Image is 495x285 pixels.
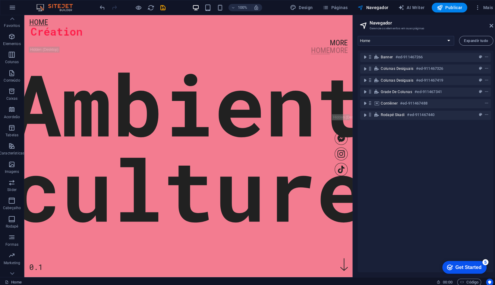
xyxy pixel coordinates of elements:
[359,53,366,60] button: toggle-expand
[475,53,481,60] button: preset
[412,88,439,95] h6: #ed-911467341
[475,88,481,95] button: preset
[475,76,481,83] button: preset
[353,3,388,12] button: Navegador
[481,99,487,106] button: context-menu
[378,66,411,71] span: Colunas Desiguais
[429,3,464,12] button: Publicar
[43,1,49,7] div: 5
[378,89,409,94] span: Grade de Colunas
[481,76,487,83] button: context-menu
[4,23,20,28] p: Favoritos
[236,4,246,11] h6: 100%
[475,65,481,72] button: preset
[4,259,20,264] p: Marketing
[481,88,487,95] button: context-menu
[413,65,440,72] h6: #ed-911467326
[286,3,313,12] button: Design
[359,65,366,72] button: toggle-expand
[3,3,47,16] div: Get Started 5 items remaining, 0% complete
[481,65,487,72] button: context-menu
[481,111,487,118] button: context-menu
[16,7,42,12] div: Get Started
[434,5,459,11] span: Publicar
[456,36,490,45] button: Expandir tudo
[444,278,445,283] span: :
[35,4,80,11] img: Editor Logo
[98,4,105,11] button: undo
[378,54,390,59] span: Banner
[227,4,248,11] button: 100%
[3,41,20,46] p: Elementos
[378,77,411,82] span: Colunas Desiguais
[434,277,450,284] h6: Tempo de sessão
[320,5,345,11] span: Páginas
[471,5,490,11] span: Mais
[318,3,348,12] button: Páginas
[396,5,422,11] span: AI Writer
[483,277,490,284] button: Usercentrics
[6,96,18,100] p: Caixas
[158,4,166,11] button: save
[393,3,424,12] button: AI Writer
[469,3,492,12] button: Mais
[159,4,166,11] i: Salvar (Ctrl+S)
[413,76,440,83] h6: #ed-911467419
[454,277,478,284] button: Código
[359,99,366,106] button: toggle-expand
[359,88,366,95] button: toggle-expand
[6,222,18,227] p: Rodapé
[5,59,19,64] p: Colunas
[481,53,487,60] button: context-menu
[134,4,141,11] button: Clique aqui para sair do modo de visualização e continuar editando
[4,114,20,118] p: Acordeão
[359,111,366,118] button: toggle-expand
[378,100,395,105] span: Contêiner
[5,168,19,173] p: Imagens
[288,5,311,11] span: Design
[359,76,366,83] button: toggle-expand
[393,53,420,60] h6: #ed-911467266
[7,186,17,191] p: Slider
[367,20,490,25] h2: Navegador
[355,5,386,11] span: Navegador
[146,4,153,11] button: reload
[378,112,402,117] span: Rodapé Skadi
[147,4,153,11] i: Recarregar página
[367,25,478,31] h3: Gerencie os elementos em suas páginas
[5,132,18,137] p: Tabelas
[457,277,475,284] span: Código
[398,99,425,106] h6: #ed-911467488
[3,204,21,209] p: Cabeçalho
[405,111,432,118] h6: #ed-911467440
[475,111,481,118] button: preset
[440,277,449,284] span: 00 00
[5,241,18,245] p: Formas
[5,277,21,284] a: Clique para cancelar a seleção. Clique duas vezes para abrir as Páginas
[4,77,20,82] p: Conteúdo
[461,39,485,42] span: Expandir tudo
